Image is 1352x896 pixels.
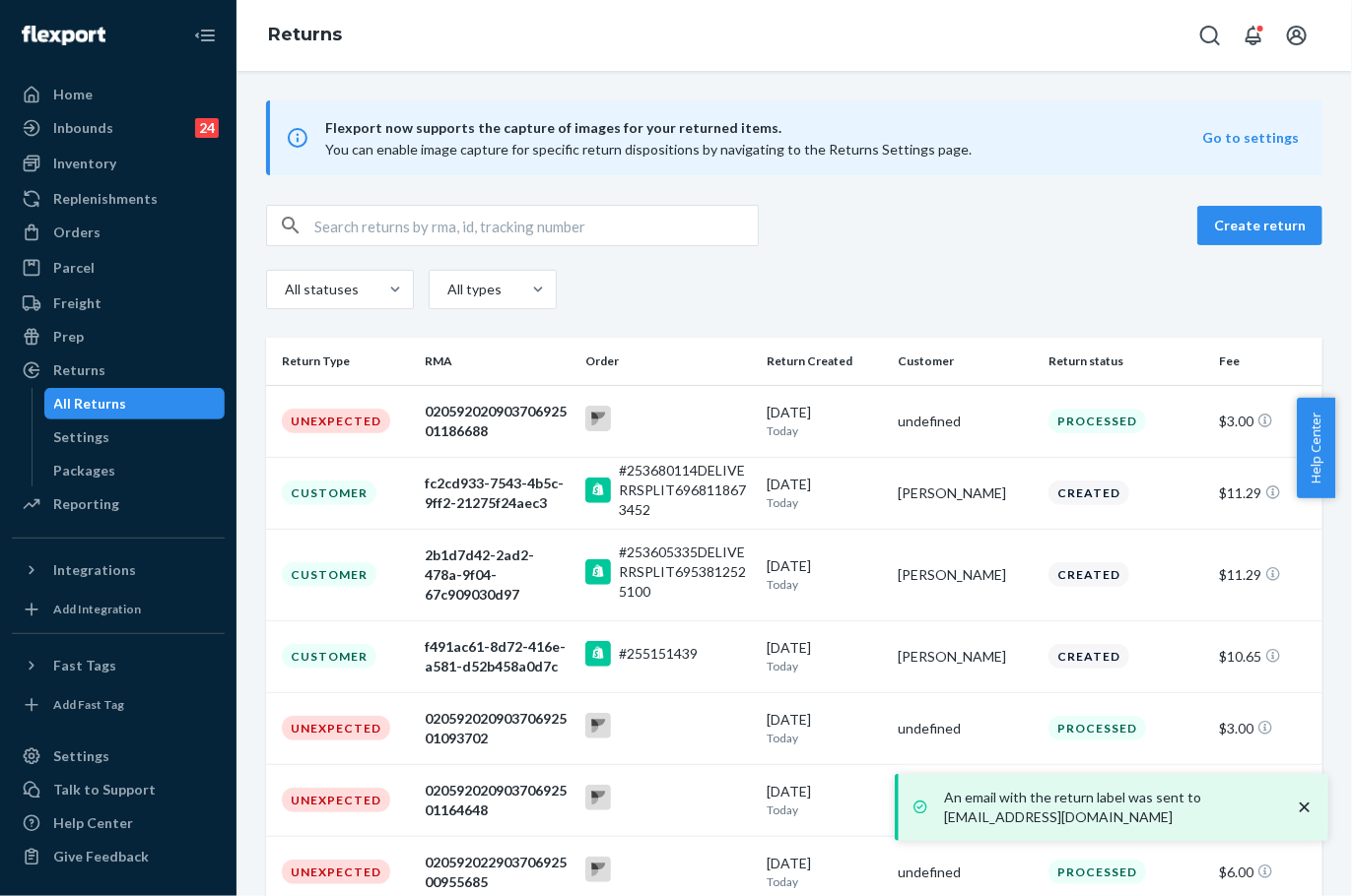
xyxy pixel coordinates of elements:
[425,545,570,605] div: 2b1d7d42-2ad2-478a-9f04-67c909030d97
[898,412,1033,431] div: undefined
[12,774,225,805] a: Talk to Support
[1212,338,1322,385] th: Fee
[1197,206,1322,245] button: Create return
[12,354,225,386] a: Returns
[12,112,225,144] a: Inbounds24
[417,338,577,385] th: RMA
[53,118,113,138] div: Inbounds
[425,709,570,748] div: 02059202090370692501093702
[767,854,882,890] div: [DATE]
[44,388,226,419] a: All Returns
[1048,644,1129,669] div: Created
[252,7,358,64] ol: breadcrumbs
[767,422,882,439] p: Today
[1212,764,1322,836] td: $3.00
[44,421,226,453] a: Settings
[898,565,1033,585] div: [PERSON_NAME]
[944,788,1275,827] p: An email with the return label was sent to [EMAIL_ADDRESS][DOMAIN_NAME]
[12,148,225,179] a: Inventory
[282,860,390,884] div: Unexpected
[282,716,390,740] div: Unexpected
[185,16,225,55] button: Close Navigation
[53,746,109,766] div: Settings
[447,280,499,299] div: All types
[12,488,225,520] a: Reporting
[268,24,342,45] a: Returns
[759,338,890,385] th: Return Created
[53,813,133,833] div: Help Center
[767,494,882,511] p: Today
[619,644,698,664] div: #255151439
[12,650,225,681] button: Fast Tags
[1048,562,1129,587] div: Created
[1297,398,1335,498] button: Help Center
[767,730,882,746] p: Today
[53,85,93,104] div: Home
[12,807,225,839] a: Help Center
[22,26,105,45] img: Flexport logo
[195,118,219,138] div: 24
[1202,128,1299,148] button: Go to settings
[282,480,376,505] div: Customer
[767,658,882,674] p: Today
[1048,860,1146,884] div: Processed
[767,801,882,818] p: Today
[53,293,101,313] div: Freight
[12,217,225,248] a: Orders
[266,338,417,385] th: Return Type
[1048,480,1129,505] div: Created
[1212,385,1322,457] td: $3.00
[12,594,225,625] a: Add Integration
[54,461,116,480] div: Packages
[1277,16,1317,55] button: Open account menu
[54,427,110,447] div: Settings
[425,637,570,676] div: f491ac61-8d72-416e-a581-d52b458a0d7c
[12,689,225,721] a: Add Fast Tag
[325,116,1202,140] span: Flexport now supports the capture of images for your returned items.
[767,556,882,593] div: [DATE]
[425,474,570,513] div: fc2cd933-7543-4b5c-9ff2-21275f24aec3
[1212,457,1322,529] td: $11.29
[282,788,390,812] div: Unexpected
[767,403,882,439] div: [DATE]
[53,847,149,866] div: Give Feedback
[1212,529,1322,620] td: $11.29
[12,554,225,586] button: Integrations
[619,461,751,520] div: #253680114DELIVERRSPLIT6968118673452
[53,327,84,347] div: Prep
[425,402,570,441] div: 02059202090370692501186688
[577,338,759,385] th: Order
[898,483,1033,503] div: [PERSON_NAME]
[53,189,158,209] div: Replenishments
[767,710,882,746] div: [DATE]
[1041,338,1212,385] th: Return status
[314,206,758,245] input: Search returns by rma, id, tracking number
[282,562,376,587] div: Customer
[1212,620,1322,692] td: $10.65
[898,863,1033,882] div: undefined
[1295,798,1315,817] svg: close toast
[282,644,376,669] div: Customer
[767,638,882,674] div: [DATE]
[12,740,225,772] a: Settings
[767,782,882,818] div: [DATE]
[425,853,570,892] div: 02059202290370692500955685
[282,409,390,433] div: Unexpected
[53,696,124,713] div: Add Fast Tag
[1190,16,1230,55] button: Open Search Box
[767,475,882,511] div: [DATE]
[425,781,570,820] div: 02059202090370692501164648
[767,873,882,890] p: Today
[12,841,225,872] button: Give Feedback
[890,338,1041,385] th: Customer
[325,141,972,158] span: You can enable image capture for specific return dispositions by navigating to the Returns Settin...
[12,79,225,110] a: Home
[53,560,136,580] div: Integrations
[12,321,225,352] a: Prep
[53,154,116,173] div: Inventory
[53,360,105,380] div: Returns
[53,258,95,278] div: Parcel
[44,455,226,486] a: Packages
[53,780,156,800] div: Talk to Support
[53,223,101,242] div: Orders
